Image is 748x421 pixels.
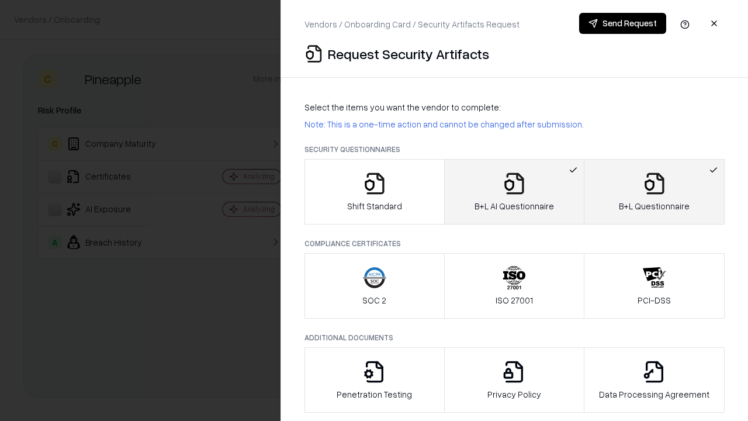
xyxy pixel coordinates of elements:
p: SOC 2 [362,294,386,306]
button: PCI-DSS [584,253,725,319]
button: Data Processing Agreement [584,347,725,413]
p: Request Security Artifacts [328,44,489,63]
p: Privacy Policy [487,388,541,401]
button: B+L Questionnaire [584,159,725,225]
p: Shift Standard [347,200,402,212]
p: Note: This is a one-time action and cannot be changed after submission. [304,118,725,130]
button: Penetration Testing [304,347,445,413]
p: Compliance Certificates [304,239,725,249]
button: ISO 27001 [444,253,585,319]
p: B+L Questionnaire [619,200,690,212]
p: Security Questionnaires [304,144,725,154]
button: Send Request [579,13,666,34]
button: Shift Standard [304,159,445,225]
p: PCI-DSS [638,294,671,306]
p: ISO 27001 [496,294,533,306]
p: B+L AI Questionnaire [475,200,554,212]
p: Additional Documents [304,333,725,343]
button: SOC 2 [304,253,445,319]
p: Penetration Testing [337,388,412,401]
p: Data Processing Agreement [599,388,709,401]
p: Vendors / Onboarding Card / Security Artifacts Request [304,18,520,30]
button: Privacy Policy [444,347,585,413]
p: Select the items you want the vendor to complete: [304,101,725,113]
button: B+L AI Questionnaire [444,159,585,225]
